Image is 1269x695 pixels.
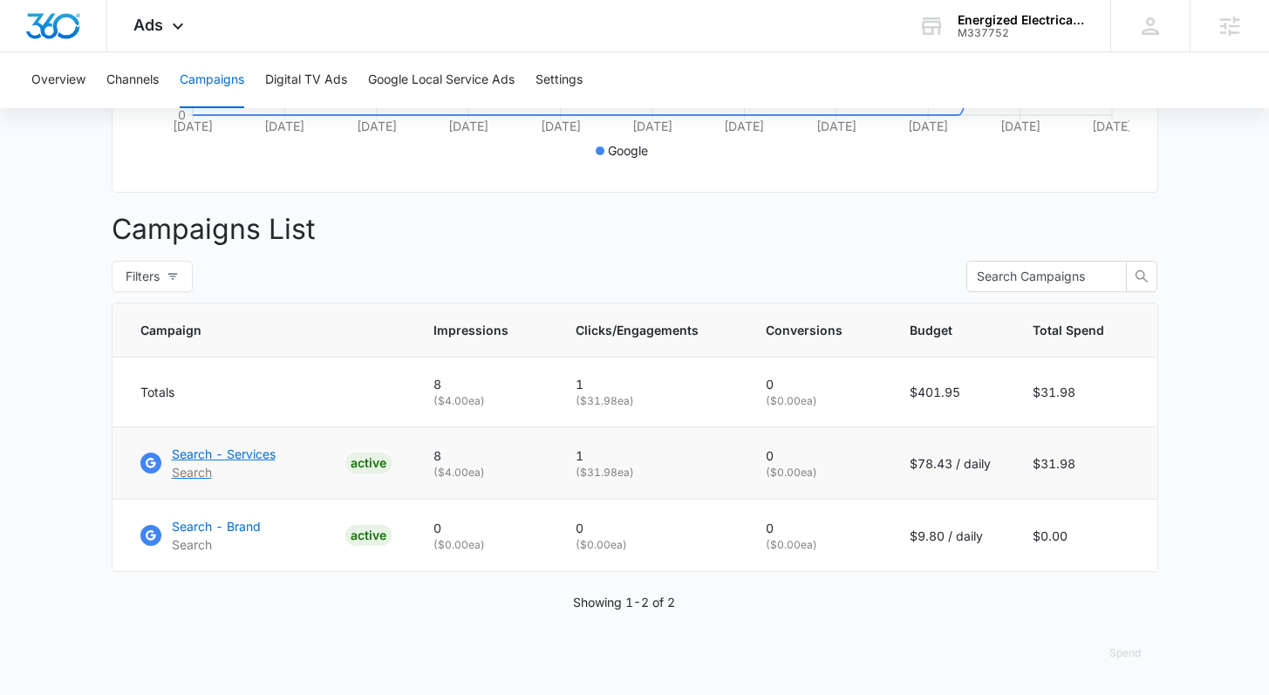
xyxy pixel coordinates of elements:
button: Settings [536,52,583,108]
td: $31.98 [1012,358,1157,427]
div: account id [958,27,1085,39]
span: Filters [126,267,160,286]
p: Showing 1-2 of 2 [573,593,675,611]
p: 1 [576,446,724,465]
td: $31.98 [1012,427,1157,500]
button: Channels [106,52,159,108]
p: Search - Brand [172,517,261,535]
p: 8 [433,375,534,393]
tspan: [DATE] [448,119,488,133]
tspan: [DATE] [724,119,764,133]
button: Google Local Service Ads [368,52,515,108]
p: ( $0.00 ea) [766,393,868,409]
p: ( $0.00 ea) [576,537,724,553]
tspan: [DATE] [540,119,580,133]
p: ( $31.98 ea) [576,465,724,480]
div: account name [958,13,1085,27]
p: 0 [433,519,534,537]
div: Totals [140,383,392,401]
td: $0.00 [1012,500,1157,572]
span: Budget [910,321,965,339]
button: Digital TV Ads [265,52,347,108]
span: Total Spend [1033,321,1104,339]
p: Search - Services [172,445,276,463]
tspan: [DATE] [264,119,304,133]
button: Spend [1092,632,1158,674]
p: ( $0.00 ea) [766,465,868,480]
p: 0 [766,519,868,537]
span: Campaign [140,321,366,339]
p: $401.95 [910,383,991,401]
p: 0 [576,519,724,537]
a: Google AdsSearch - BrandSearchACTIVE [140,517,392,554]
span: Impressions [433,321,508,339]
button: Overview [31,52,85,108]
tspan: [DATE] [173,119,213,133]
p: Search [172,535,261,554]
button: Filters [112,261,193,292]
p: ( $4.00 ea) [433,465,534,480]
span: Ads [133,16,163,34]
button: Campaigns [180,52,244,108]
p: $9.80 / daily [910,527,991,545]
p: $78.43 / daily [910,454,991,473]
tspan: [DATE] [815,119,856,133]
p: 1 [576,375,724,393]
tspan: 0 [178,107,186,122]
tspan: [DATE] [1092,119,1132,133]
p: 0 [766,446,868,465]
tspan: [DATE] [356,119,396,133]
p: Search [172,463,276,481]
p: 8 [433,446,534,465]
p: ( $0.00 ea) [766,537,868,553]
span: Conversions [766,321,843,339]
img: Google Ads [140,453,161,474]
tspan: [DATE] [908,119,948,133]
input: Search Campaigns [977,267,1102,286]
img: Google Ads [140,525,161,546]
tspan: [DATE] [1000,119,1040,133]
p: ( $31.98 ea) [576,393,724,409]
p: Google [608,141,648,160]
button: search [1126,261,1157,292]
div: ACTIVE [345,525,392,546]
a: Google AdsSearch - ServicesSearchACTIVE [140,445,392,481]
p: ( $0.00 ea) [433,537,534,553]
p: Campaigns List [112,208,1158,250]
p: ( $4.00 ea) [433,393,534,409]
p: 0 [766,375,868,393]
div: ACTIVE [345,453,392,474]
tspan: [DATE] [632,119,672,133]
span: search [1127,269,1156,283]
span: Clicks/Engagements [576,321,699,339]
